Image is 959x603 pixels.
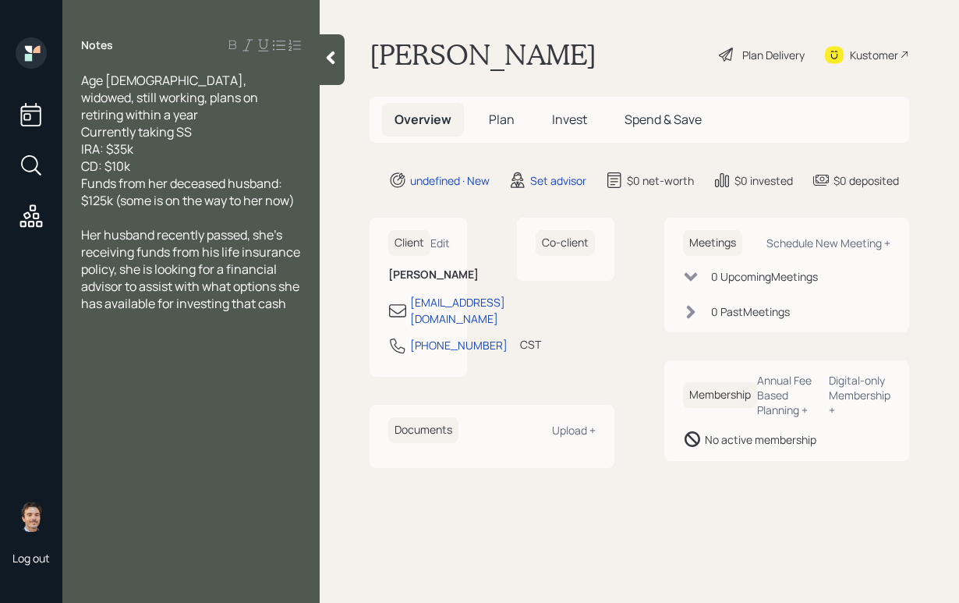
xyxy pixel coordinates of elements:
[625,111,702,128] span: Spend & Save
[81,158,130,175] span: CD: $10k
[81,123,192,140] span: Currently taking SS
[734,172,793,189] div: $0 invested
[81,226,303,312] span: Her husband recently passed, she's receiving funds from his life insurance policy, she is looking...
[410,294,505,327] div: [EMAIL_ADDRESS][DOMAIN_NAME]
[536,230,595,256] h6: Co-client
[683,382,757,408] h6: Membership
[410,172,490,189] div: undefined · New
[711,303,790,320] div: 0 Past Meeting s
[410,337,508,353] div: [PHONE_NUMBER]
[370,37,596,72] h1: [PERSON_NAME]
[552,423,596,438] div: Upload +
[850,47,898,63] div: Kustomer
[683,230,742,256] h6: Meetings
[12,551,50,566] div: Log out
[829,373,890,417] div: Digital-only Membership +
[766,236,890,250] div: Schedule New Meeting +
[81,175,295,209] span: Funds from her deceased husband: $125k (some is on the way to her now)
[757,373,816,417] div: Annual Fee Based Planning +
[742,47,805,63] div: Plan Delivery
[711,268,818,285] div: 0 Upcoming Meeting s
[16,501,47,532] img: robby-grisanti-headshot.png
[81,140,133,158] span: IRA: $35k
[430,236,450,250] div: Edit
[388,417,458,443] h6: Documents
[388,268,448,282] h6: [PERSON_NAME]
[388,230,430,256] h6: Client
[705,431,816,448] div: No active membership
[627,172,694,189] div: $0 net-worth
[81,72,260,123] span: Age [DEMOGRAPHIC_DATA], widowed, still working, plans on retiring within a year
[489,111,515,128] span: Plan
[530,172,586,189] div: Set advisor
[81,37,113,53] label: Notes
[833,172,899,189] div: $0 deposited
[552,111,587,128] span: Invest
[395,111,451,128] span: Overview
